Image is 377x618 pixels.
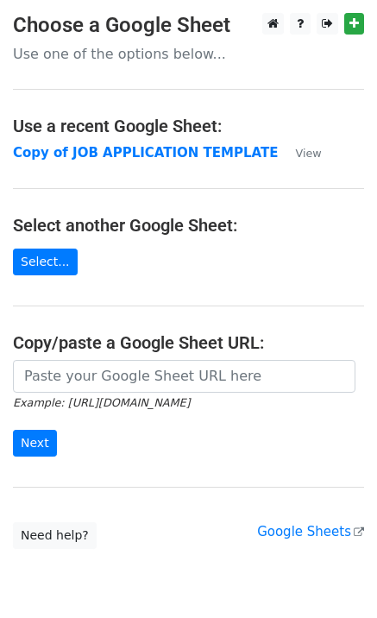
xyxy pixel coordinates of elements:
[13,430,57,457] input: Next
[13,13,364,38] h3: Choose a Google Sheet
[13,145,279,161] a: Copy of JOB APPLICATION TEMPLATE
[257,524,364,539] a: Google Sheets
[13,360,355,393] input: Paste your Google Sheet URL here
[13,116,364,136] h4: Use a recent Google Sheet:
[13,522,97,549] a: Need help?
[279,145,322,161] a: View
[13,396,190,409] small: Example: [URL][DOMAIN_NAME]
[13,45,364,63] p: Use one of the options below...
[13,332,364,353] h4: Copy/paste a Google Sheet URL:
[296,147,322,160] small: View
[13,215,364,236] h4: Select another Google Sheet:
[13,249,78,275] a: Select...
